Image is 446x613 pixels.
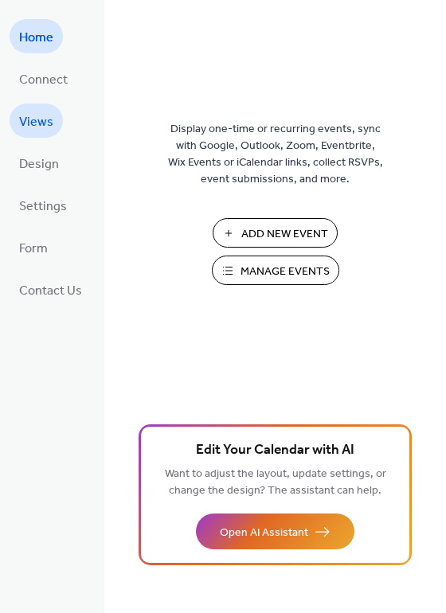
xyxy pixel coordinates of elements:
a: Settings [10,188,76,222]
span: Add New Event [241,226,328,243]
span: Edit Your Calendar with AI [196,439,354,462]
button: Add New Event [213,218,338,248]
a: Home [10,19,63,53]
a: Contact Us [10,272,92,306]
button: Open AI Assistant [196,513,354,549]
a: Design [10,146,68,180]
span: Form [19,236,48,261]
span: Manage Events [241,264,330,280]
span: Views [19,110,53,135]
span: Contact Us [19,279,82,303]
a: Views [10,103,63,138]
span: Home [19,25,53,50]
span: Design [19,152,59,177]
a: Form [10,230,57,264]
span: Display one-time or recurring events, sync with Google, Outlook, Zoom, Eventbrite, Wix Events or ... [168,121,383,188]
button: Manage Events [212,256,339,285]
span: Open AI Assistant [220,525,308,541]
a: Connect [10,61,77,96]
span: Want to adjust the layout, update settings, or change the design? The assistant can help. [165,463,386,502]
span: Settings [19,194,67,219]
span: Connect [19,68,68,92]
